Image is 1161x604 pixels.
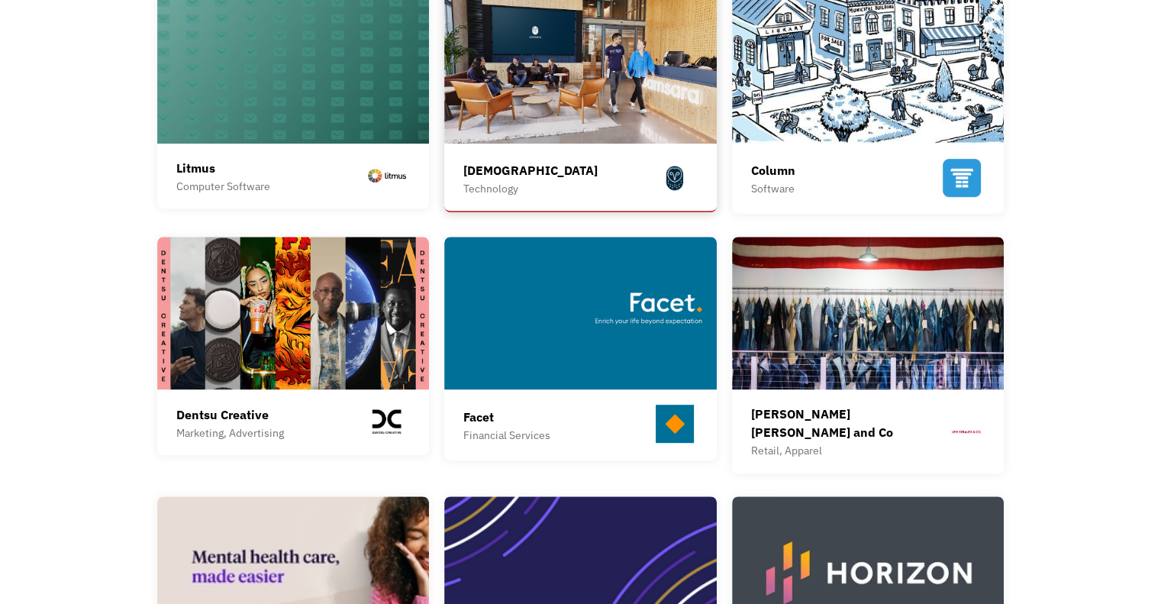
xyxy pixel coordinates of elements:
[463,408,550,426] div: Facet
[751,179,795,198] div: Software
[176,177,270,195] div: Computer Software
[176,424,284,442] div: Marketing, Advertising
[176,405,284,424] div: Dentsu Creative
[751,441,948,460] div: Retail, Apparel
[463,179,598,198] div: Technology
[751,161,795,179] div: Column
[176,159,270,177] div: Litmus
[463,426,550,444] div: Financial Services
[732,237,1005,473] a: [PERSON_NAME] [PERSON_NAME] and CoRetail, Apparel
[463,161,598,179] div: [DEMOGRAPHIC_DATA]
[751,405,948,441] div: [PERSON_NAME] [PERSON_NAME] and Co
[444,237,717,460] a: FacetFinancial Services
[157,237,430,455] a: Dentsu CreativeMarketing, Advertising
